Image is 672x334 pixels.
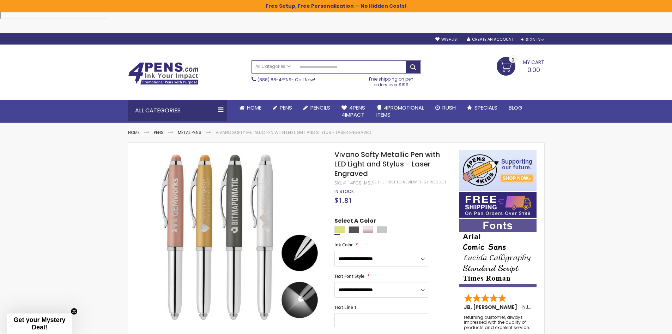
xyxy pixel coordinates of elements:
[255,64,291,69] span: All Categories
[71,308,78,315] button: Close teaser
[459,192,537,218] img: Free shipping on orders over $199
[459,219,537,287] img: font-personalization-examples
[435,37,459,42] a: Wishlist
[336,100,371,123] a: 4Pens4impact
[430,100,461,116] a: Rush
[334,195,352,205] span: $1.81
[142,149,325,332] img: Vivano Softy Metallic Pen with LED Light and Stylus - Laser Engraved
[334,180,347,186] strong: SKU
[128,62,199,85] img: 4Pens Custom Pens and Promotional Products
[247,104,261,111] span: Home
[128,100,227,121] div: All Categories
[298,100,336,116] a: Pencils
[377,226,387,233] div: Silver
[258,77,315,83] span: - Call Now!
[497,57,544,75] a: 0.00 0
[334,150,440,178] span: Vivano Softy Metallic Pen with LED Light and Stylus - Laser Engraved
[334,188,354,194] span: In stock
[13,316,65,331] span: Get your Mystery Deal!
[362,74,421,88] div: Free shipping on pen orders over $199
[280,104,292,111] span: Pens
[464,304,520,311] span: JB, [PERSON_NAME]
[341,104,365,118] span: 4Pens 4impact
[310,104,330,111] span: Pencils
[334,242,353,248] span: Ink Color
[511,57,514,63] span: 0
[464,315,532,330] div: returning customer, always impressed with the quality of products and excelent service, will retu...
[334,217,376,227] span: Select A Color
[474,104,497,111] span: Specials
[350,180,372,186] div: 4PGS-MSL
[376,104,424,118] span: 4PROMOTIONAL ITEMS
[372,180,446,185] a: Be the first to review this product
[154,129,164,135] a: Pens
[461,100,503,116] a: Specials
[334,304,357,310] span: Text Line 1
[349,226,359,233] div: Gunmetal
[527,65,540,74] span: 0.00
[334,189,354,194] div: Availability
[521,37,544,42] div: Sign In
[216,130,371,135] li: Vivano Softy Metallic Pen with LED Light and Stylus - Laser Engraved
[467,37,514,42] a: Create an Account
[7,314,72,334] div: Get your Mystery Deal!Close teaser
[128,129,140,135] a: Home
[334,226,345,233] div: Gold
[258,77,291,83] a: (888) 88-4PENS
[503,100,528,116] a: Blog
[252,61,294,72] a: All Categories
[442,104,456,111] span: Rush
[234,100,267,116] a: Home
[459,150,537,191] img: 4pens 4 kids
[178,129,201,135] a: Metal Pens
[509,104,522,111] span: Blog
[267,100,298,116] a: Pens
[371,100,430,123] a: 4PROMOTIONALITEMS
[363,226,373,233] div: Rose Gold
[334,273,364,279] span: Text Font Style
